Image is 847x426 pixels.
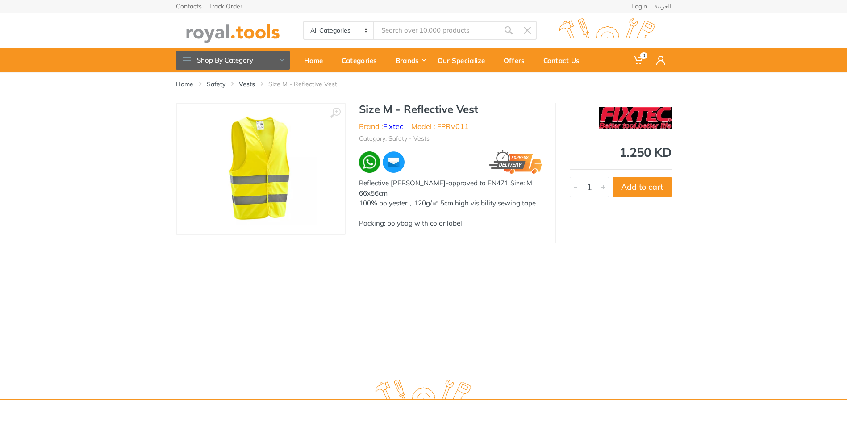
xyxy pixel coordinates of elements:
[304,22,374,39] select: Category
[431,51,497,70] div: Our Specialize
[176,51,290,70] button: Shop By Category
[176,79,672,88] nav: breadcrumb
[359,380,488,404] img: royal.tools Logo
[176,3,202,9] a: Contacts
[497,48,537,72] a: Offers
[359,178,542,198] div: Reflective [PERSON_NAME]-approved to EN471 Size: M 66x56cm
[268,79,350,88] li: Size M - Reflective Vest
[298,51,335,70] div: Home
[654,3,672,9] a: العربية
[359,103,542,116] h1: Size M - Reflective Vest
[389,51,431,70] div: Brands
[570,146,672,159] div: 1.250 KD
[631,3,647,9] a: Login
[640,52,647,59] span: 0
[374,21,499,40] input: Site search
[359,151,380,173] img: wa.webp
[176,79,193,88] a: Home
[359,198,542,218] div: 100% polyester，120g/㎡ 5cm high visibility sewing tape
[537,48,592,72] a: Contact Us
[537,51,592,70] div: Contact Us
[627,48,650,72] a: 0
[204,113,317,225] img: Royal Tools - Size M - Reflective Vest
[359,218,542,229] div: Packing: polybag with color label
[599,107,671,129] img: Fixtec
[497,51,537,70] div: Offers
[543,18,672,43] img: royal.tools Logo
[239,79,255,88] a: Vests
[169,18,297,43] img: royal.tools Logo
[359,134,430,143] li: Category: Safety - Vests
[613,177,672,197] button: Add to cart
[335,51,389,70] div: Categories
[335,48,389,72] a: Categories
[489,150,542,174] img: express.png
[209,3,242,9] a: Track Order
[411,121,469,132] li: Model : FPRV011
[298,48,335,72] a: Home
[431,48,497,72] a: Our Specialize
[207,79,225,88] a: Safety
[383,122,403,131] a: Fixtec
[359,121,403,132] li: Brand :
[382,150,405,174] img: ma.webp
